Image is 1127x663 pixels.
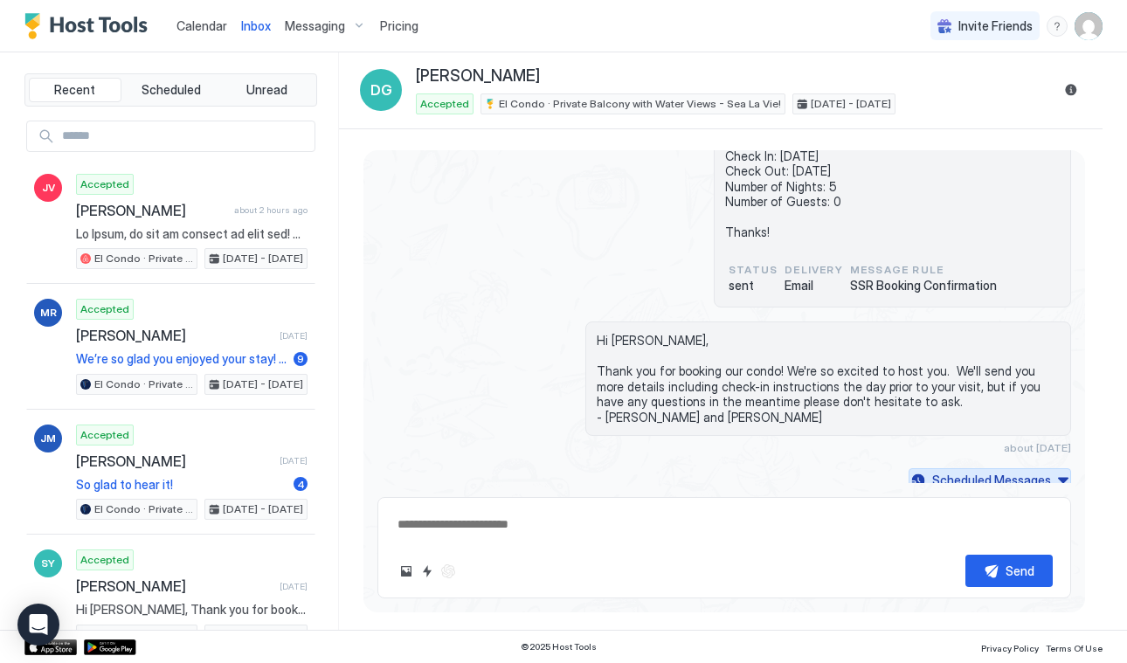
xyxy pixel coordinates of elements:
[850,262,997,278] span: Message Rule
[41,556,55,571] span: SY
[76,577,273,595] span: [PERSON_NAME]
[24,13,156,39] a: Host Tools Logo
[125,78,218,102] button: Scheduled
[223,251,303,266] span: [DATE] - [DATE]
[76,226,308,242] span: Lo Ipsum, do sit am consect ad elit sed! Doe tem incidid ut labor-et dolorem aliqu 0EN ad minimve...
[958,18,1033,34] span: Invite Friends
[42,180,55,196] span: JV
[396,561,417,582] button: Upload image
[1046,643,1103,653] span: Terms Of Use
[94,251,193,266] span: EI Condo · Private Balcony with Water Views - Sea La Vie!
[80,552,129,568] span: Accepted
[80,301,129,317] span: Accepted
[40,305,57,321] span: MR
[280,581,308,592] span: [DATE]
[246,82,287,98] span: Unread
[234,204,308,216] span: about 2 hours ago
[499,96,781,112] span: EI Condo · Private Balcony with Water Views - Sea La Vie!
[521,641,597,653] span: © 2025 Host Tools
[76,351,287,367] span: We’re so glad you enjoyed your stay! Have a safe trip home
[280,330,308,342] span: [DATE]
[76,327,273,344] span: [PERSON_NAME]
[29,78,121,102] button: Recent
[55,121,315,151] input: Input Field
[1061,79,1082,100] button: Reservation information
[94,501,193,517] span: EI Condo · Private Balcony with Water Views - Sea La Vie!
[932,471,1051,489] div: Scheduled Messages
[785,278,843,294] span: Email
[40,431,56,446] span: JM
[285,18,345,34] span: Messaging
[76,602,308,618] span: Hi [PERSON_NAME], Thank you for booking our condo! We're so excited to host you. We'll send you m...
[297,478,305,491] span: 4
[981,643,1039,653] span: Privacy Policy
[370,79,392,100] span: DG
[965,555,1053,587] button: Send
[24,73,317,107] div: tab-group
[729,262,778,278] span: status
[76,477,287,493] span: So glad to hear it!
[76,202,227,219] span: [PERSON_NAME]
[597,333,1060,425] span: Hi [PERSON_NAME], Thank you for booking our condo! We're so excited to host you. We'll send you m...
[280,455,308,466] span: [DATE]
[223,501,303,517] span: [DATE] - [DATE]
[17,604,59,646] div: Open Intercom Messenger
[417,561,438,582] button: Quick reply
[1075,12,1103,40] div: User profile
[24,639,77,655] a: App Store
[223,627,303,643] span: [DATE] - [DATE]
[785,262,843,278] span: Delivery
[416,66,540,86] span: [PERSON_NAME]
[76,452,273,470] span: [PERSON_NAME]
[1004,441,1071,454] span: about [DATE]
[94,376,193,392] span: EI Condo · Private Balcony with Water Views - Sea La Vie!
[142,82,201,98] span: Scheduled
[1046,638,1103,656] a: Terms Of Use
[729,278,778,294] span: sent
[297,352,304,365] span: 9
[811,96,891,112] span: [DATE] - [DATE]
[241,18,271,33] span: Inbox
[223,376,303,392] span: [DATE] - [DATE]
[220,78,313,102] button: Unread
[84,639,136,655] a: Google Play Store
[981,638,1039,656] a: Privacy Policy
[909,468,1071,492] button: Scheduled Messages
[54,82,95,98] span: Recent
[80,427,129,443] span: Accepted
[176,18,227,33] span: Calendar
[80,176,129,192] span: Accepted
[1006,562,1034,580] div: Send
[420,96,469,112] span: Accepted
[1047,16,1068,37] div: menu
[380,18,418,34] span: Pricing
[850,278,997,294] span: SSR Booking Confirmation
[241,17,271,35] a: Inbox
[94,627,193,643] span: EI Condo · Private Balcony with Water Views - Sea La Vie!
[176,17,227,35] a: Calendar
